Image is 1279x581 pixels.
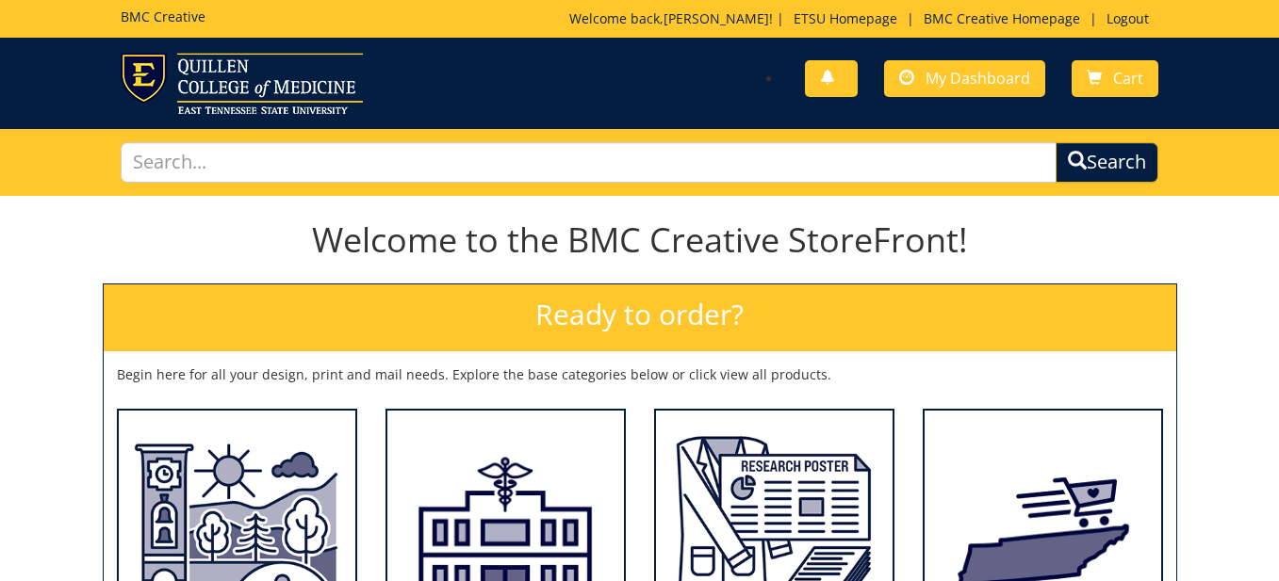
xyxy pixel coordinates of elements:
h2: Ready to order? [104,284,1176,351]
a: BMC Creative Homepage [914,9,1090,27]
a: Logout [1097,9,1158,27]
p: Begin here for all your design, print and mail needs. Explore the base categories below or click ... [117,365,1163,384]
h5: BMC Creative [121,9,205,24]
a: [PERSON_NAME] [664,9,769,27]
h1: Welcome to the BMC Creative StoreFront! [103,221,1177,259]
span: Cart [1113,68,1143,89]
p: Welcome back, ! | | | [569,9,1158,28]
button: Search [1056,142,1158,183]
a: Cart [1072,60,1158,97]
input: Search... [121,142,1057,183]
a: My Dashboard [884,60,1045,97]
img: ETSU logo [121,53,363,114]
span: My Dashboard [926,68,1030,89]
a: ETSU Homepage [784,9,907,27]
